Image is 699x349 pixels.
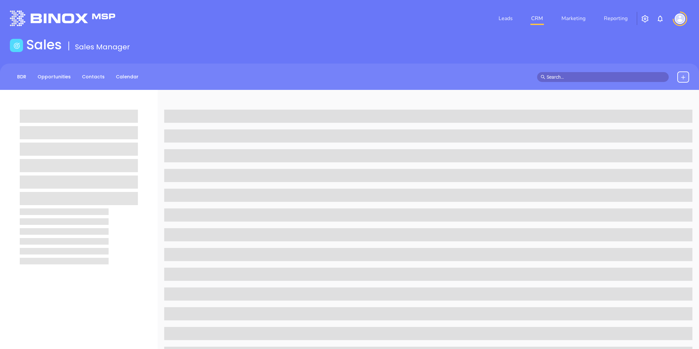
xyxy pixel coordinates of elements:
span: Sales Manager [75,42,130,52]
h1: Sales [26,37,62,53]
a: Contacts [78,71,109,82]
a: Opportunities [34,71,75,82]
a: Marketing [559,12,588,25]
a: Leads [496,12,515,25]
a: CRM [529,12,546,25]
img: logo [10,11,115,26]
input: Search… [547,73,665,81]
a: Calendar [112,71,142,82]
img: iconNotification [656,15,664,23]
span: search [541,75,545,79]
a: Reporting [601,12,630,25]
img: iconSetting [641,15,649,23]
a: BDR [13,71,30,82]
img: user [675,13,685,24]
